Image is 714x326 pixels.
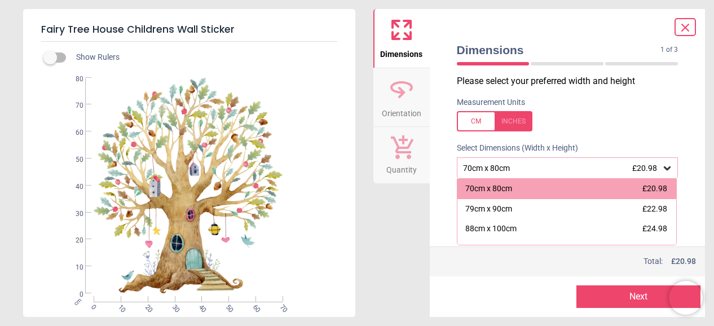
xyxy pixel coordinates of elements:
[676,257,696,266] span: 20.98
[62,263,83,272] span: 10
[382,103,421,120] span: Orientation
[386,159,417,176] span: Quantity
[669,281,703,315] iframe: Brevo live chat
[642,224,667,233] span: £24.98
[642,244,667,253] span: £32.98
[50,51,355,64] div: Show Rulers
[632,164,657,173] span: £20.98
[576,285,700,308] button: Next
[462,164,662,173] div: 70cm x 80cm
[89,303,96,310] span: 0
[62,101,83,111] span: 70
[373,127,430,183] button: Quantity
[457,75,687,87] p: Please select your preferred width and height
[62,290,83,299] span: 0
[143,303,150,310] span: 20
[62,128,83,138] span: 60
[456,256,697,267] div: Total:
[251,303,258,310] span: 60
[62,182,83,192] span: 40
[62,155,83,165] span: 50
[642,184,667,193] span: £20.98
[457,42,661,58] span: Dimensions
[373,68,430,127] button: Orientation
[465,223,517,235] div: 88cm x 100cm
[72,297,82,307] span: cm
[448,143,578,154] label: Select Dimensions (Width x Height)
[62,74,83,84] span: 80
[224,303,231,310] span: 50
[41,18,337,42] h5: Fairy Tree House Childrens Wall Sticker
[671,256,696,267] span: £
[62,209,83,219] span: 30
[380,43,422,60] span: Dimensions
[465,183,512,195] div: 70cm x 80cm
[197,303,204,310] span: 40
[373,9,430,68] button: Dimensions
[170,303,177,310] span: 30
[278,303,285,310] span: 70
[116,303,123,310] span: 10
[642,204,667,213] span: £22.98
[62,236,83,245] span: 20
[457,97,525,108] label: Measurement Units
[465,244,517,255] div: 97cm x 110cm
[465,204,512,215] div: 79cm x 90cm
[660,45,678,55] span: 1 of 3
